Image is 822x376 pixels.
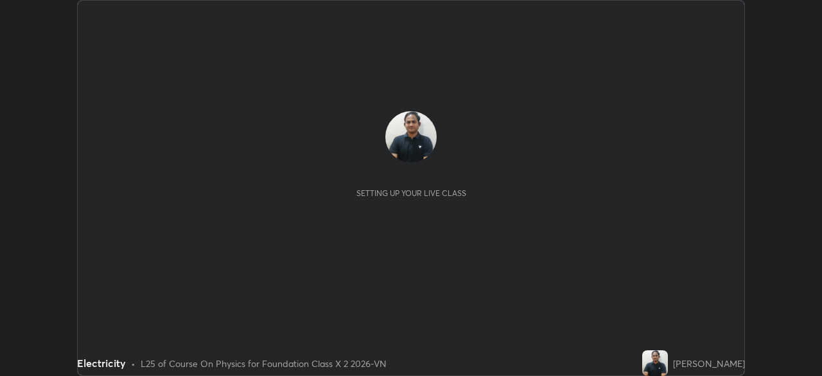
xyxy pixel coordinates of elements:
div: Setting up your live class [356,188,466,198]
img: 4fc8fb9b56d647e28bc3800bbacc216d.jpg [642,350,668,376]
div: • [131,357,136,370]
div: [PERSON_NAME] [673,357,745,370]
div: L25 of Course On Physics for Foundation Class X 2 2026-VN [141,357,387,370]
div: Electricity [77,355,126,371]
img: 4fc8fb9b56d647e28bc3800bbacc216d.jpg [385,111,437,163]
